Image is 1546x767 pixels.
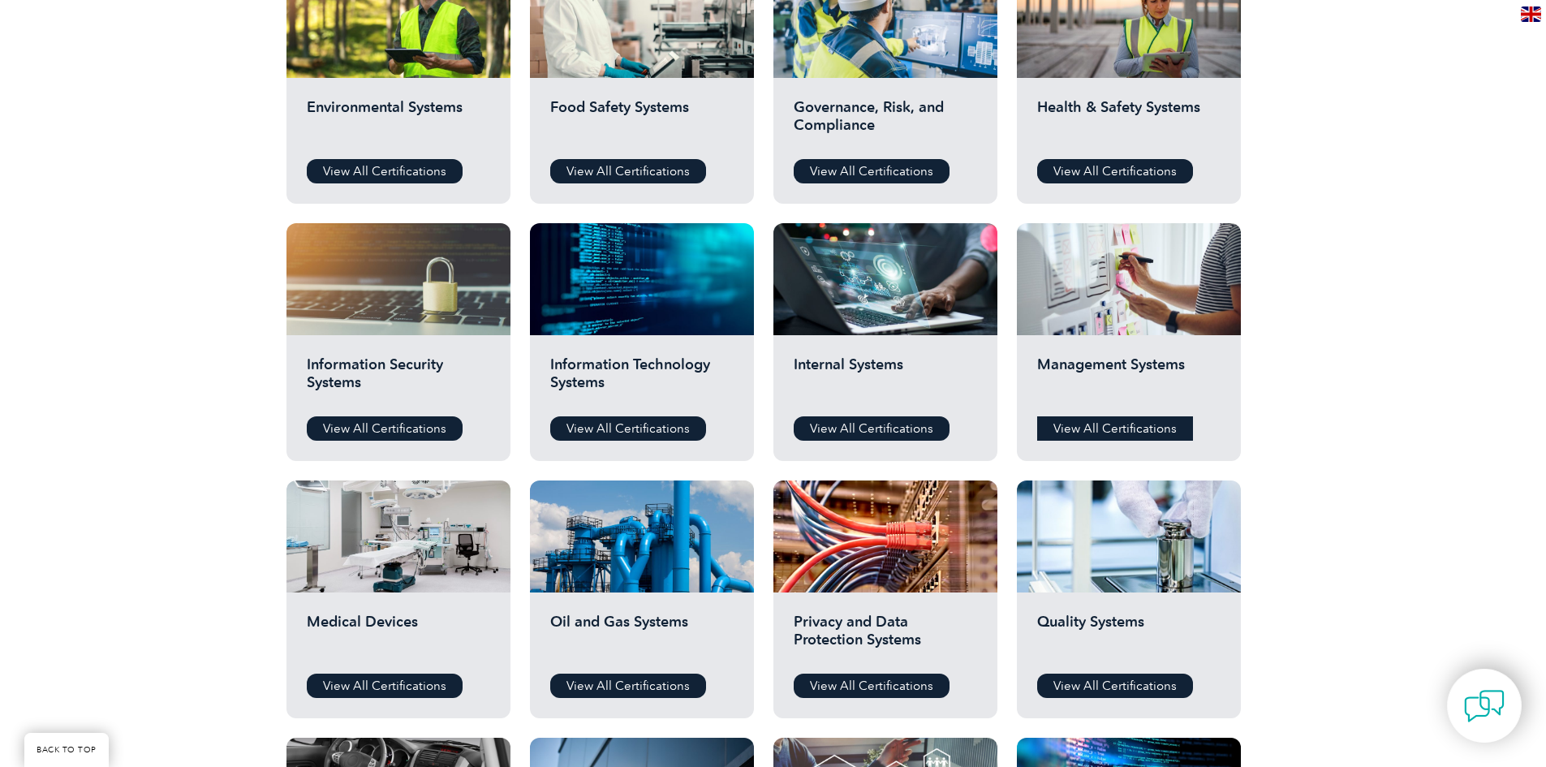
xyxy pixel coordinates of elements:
h2: Environmental Systems [307,98,490,147]
a: View All Certifications [550,159,706,183]
a: View All Certifications [307,159,463,183]
h2: Governance, Risk, and Compliance [794,98,977,147]
img: en [1521,6,1541,22]
a: View All Certifications [794,416,950,441]
h2: Information Security Systems [307,355,490,404]
h2: Internal Systems [794,355,977,404]
a: View All Certifications [550,674,706,698]
h2: Information Technology Systems [550,355,734,404]
a: View All Certifications [307,416,463,441]
a: View All Certifications [1037,674,1193,698]
a: View All Certifications [794,159,950,183]
img: contact-chat.png [1464,686,1505,726]
a: View All Certifications [1037,159,1193,183]
h2: Oil and Gas Systems [550,613,734,661]
h2: Health & Safety Systems [1037,98,1221,147]
h2: Privacy and Data Protection Systems [794,613,977,661]
a: BACK TO TOP [24,733,109,767]
a: View All Certifications [1037,416,1193,441]
h2: Quality Systems [1037,613,1221,661]
h2: Management Systems [1037,355,1221,404]
h2: Food Safety Systems [550,98,734,147]
h2: Medical Devices [307,613,490,661]
a: View All Certifications [794,674,950,698]
a: View All Certifications [550,416,706,441]
a: View All Certifications [307,674,463,698]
